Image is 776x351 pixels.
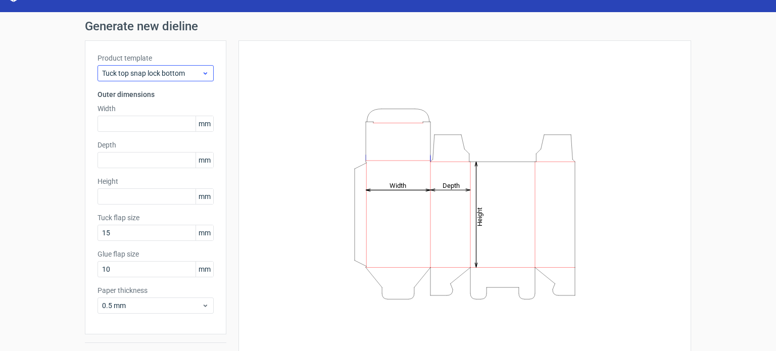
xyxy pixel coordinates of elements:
[196,116,213,131] span: mm
[98,249,214,259] label: Glue flap size
[98,104,214,114] label: Width
[98,213,214,223] label: Tuck flap size
[85,20,691,32] h1: Generate new dieline
[196,225,213,240] span: mm
[196,189,213,204] span: mm
[390,181,406,189] tspan: Width
[98,140,214,150] label: Depth
[98,176,214,186] label: Height
[98,89,214,99] h3: Outer dimensions
[443,181,460,189] tspan: Depth
[476,207,483,226] tspan: Height
[102,300,202,311] span: 0.5 mm
[98,285,214,295] label: Paper thickness
[196,262,213,277] span: mm
[196,153,213,168] span: mm
[102,68,202,78] span: Tuck top snap lock bottom
[98,53,214,63] label: Product template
